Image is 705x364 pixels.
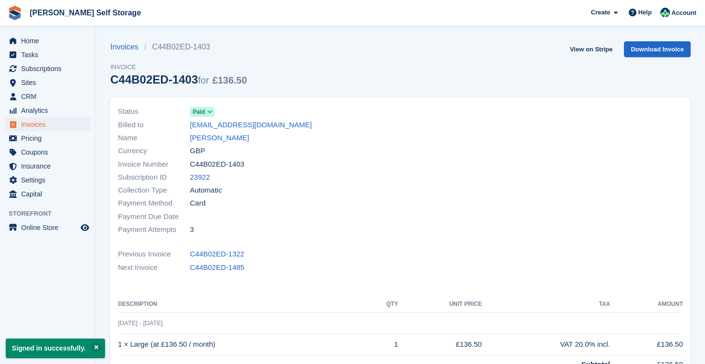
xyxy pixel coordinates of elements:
a: menu [5,34,91,48]
th: Unit Price [398,297,482,312]
a: Download Invoice [624,41,691,57]
span: Tasks [21,48,79,61]
span: Currency [118,146,190,157]
a: menu [5,159,91,173]
span: Collection Type [118,185,190,196]
span: for [198,75,209,85]
span: Status [118,106,190,117]
a: menu [5,173,91,187]
span: GBP [190,146,205,157]
span: Payment Method [118,198,190,209]
a: menu [5,48,91,61]
span: Capital [21,187,79,201]
span: Name [118,133,190,144]
img: Dafydd Pritchard [660,8,670,17]
a: Preview store [79,222,91,233]
td: 1 × Large (at £136.50 / month) [118,334,368,355]
th: Description [118,297,368,312]
a: menu [5,146,91,159]
span: Subscription ID [118,172,190,183]
td: £136.50 [398,334,482,355]
span: C44B02ED-1403 [190,159,244,170]
a: [PERSON_NAME] [190,133,249,144]
span: Insurance [21,159,79,173]
a: View on Stripe [566,41,616,57]
span: Invoice [110,62,247,72]
span: Sites [21,76,79,89]
span: [DATE] - [DATE] [118,319,163,327]
a: menu [5,132,91,145]
a: Invoices [110,41,144,53]
a: C44B02ED-1485 [190,262,244,273]
span: Account [671,8,696,18]
a: [EMAIL_ADDRESS][DOMAIN_NAME] [190,120,312,131]
span: Subscriptions [21,62,79,75]
td: £136.50 [610,334,683,355]
td: 1 [368,334,398,355]
div: C44B02ED-1403 [110,73,247,86]
a: menu [5,221,91,234]
a: menu [5,187,91,201]
span: Help [638,8,652,17]
span: £136.50 [212,75,247,85]
a: menu [5,62,91,75]
p: Signed in successfully. [6,339,105,358]
th: QTY [368,297,398,312]
span: Analytics [21,104,79,117]
a: C44B02ED-1322 [190,249,244,260]
span: Pricing [21,132,79,145]
span: Coupons [21,146,79,159]
span: Next Invoice [118,262,190,273]
a: menu [5,90,91,103]
span: Settings [21,173,79,187]
img: stora-icon-8386f47178a22dfd0bd8f6a31ec36ba5ce8667c1dd55bd0f319d3a0aa187defe.svg [8,6,22,20]
span: Paid [193,108,205,116]
th: Amount [610,297,683,312]
span: 3 [190,224,194,235]
span: Billed to [118,120,190,131]
span: Payment Due Date [118,211,190,222]
span: CRM [21,90,79,103]
span: Previous Invoice [118,249,190,260]
span: Home [21,34,79,48]
a: 23922 [190,172,210,183]
th: Tax [482,297,610,312]
span: Card [190,198,206,209]
span: Payment Attempts [118,224,190,235]
span: Storefront [9,209,95,218]
span: Create [591,8,610,17]
span: Automatic [190,185,222,196]
nav: breadcrumbs [110,41,247,53]
a: menu [5,76,91,89]
span: Invoice Number [118,159,190,170]
span: Online Store [21,221,79,234]
a: [PERSON_NAME] Self Storage [26,5,145,21]
a: Paid [190,106,214,117]
a: menu [5,104,91,117]
a: menu [5,118,91,131]
div: VAT 20.0% incl. [482,339,610,350]
span: Invoices [21,118,79,131]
